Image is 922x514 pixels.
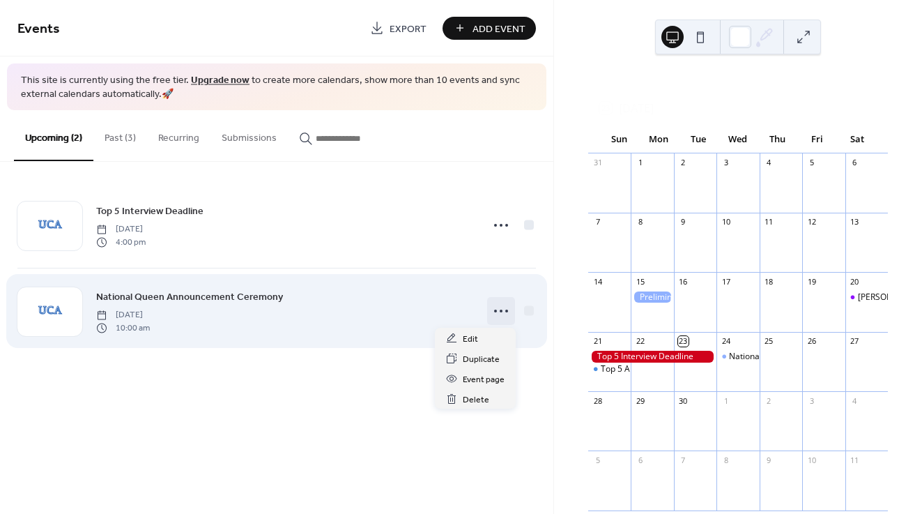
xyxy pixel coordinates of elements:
[764,455,774,465] div: 9
[463,332,478,347] span: Edit
[96,223,146,236] span: [DATE]
[96,289,283,305] a: National Queen Announcement Ceremony
[21,74,532,101] span: This site is currently using the free tier. to create more calendars, show more than 10 events an...
[390,22,427,36] span: Export
[806,158,817,168] div: 5
[721,336,731,347] div: 24
[850,395,860,406] div: 4
[14,110,93,161] button: Upcoming (2)
[837,126,877,153] div: Sat
[96,322,150,334] span: 10:00 am
[678,158,689,168] div: 2
[592,276,603,287] div: 14
[635,158,645,168] div: 1
[850,336,860,347] div: 27
[806,276,817,287] div: 19
[588,363,631,375] div: Top 5 Announcement & Special Awards Ceremony
[191,71,249,90] a: Upgrade now
[678,276,689,287] div: 16
[721,276,731,287] div: 17
[797,126,837,153] div: Fri
[850,276,860,287] div: 20
[721,395,731,406] div: 1
[96,204,203,219] span: Top 5 Interview Deadline
[635,276,645,287] div: 15
[678,455,689,465] div: 7
[592,158,603,168] div: 31
[588,75,888,91] div: [DATE]
[463,352,500,367] span: Duplicate
[729,351,893,363] div: National Queen Announcement Ceremony
[635,217,645,227] div: 8
[17,15,60,43] span: Events
[764,276,774,287] div: 18
[635,455,645,465] div: 6
[631,292,673,303] div: Preliminary Materials Due
[764,217,774,227] div: 11
[96,236,146,248] span: 4:00 pm
[678,395,689,406] div: 30
[443,17,536,40] button: Add Event
[850,455,860,465] div: 11
[592,455,603,465] div: 5
[93,110,147,160] button: Past (3)
[463,393,489,407] span: Delete
[588,351,716,363] div: Top 5 Interview Deadline
[360,17,437,40] a: Export
[678,217,689,227] div: 9
[679,126,719,153] div: Tue
[845,292,888,303] div: Sashes and Slippers Pajama Party! (Miss/Ms./Mrs.)
[764,158,774,168] div: 4
[96,309,150,322] span: [DATE]
[639,126,679,153] div: Mon
[96,203,203,219] a: Top 5 Interview Deadline
[601,363,796,375] div: Top 5 Announcement & Special Awards Ceremony
[463,372,505,387] span: Event page
[721,455,731,465] div: 8
[721,158,731,168] div: 3
[850,217,860,227] div: 13
[806,336,817,347] div: 26
[592,395,603,406] div: 28
[592,217,603,227] div: 7
[764,336,774,347] div: 25
[758,126,797,153] div: Thu
[635,395,645,406] div: 29
[721,217,731,227] div: 10
[635,336,645,347] div: 22
[96,290,283,305] span: National Queen Announcement Ceremony
[764,395,774,406] div: 2
[147,110,210,160] button: Recurring
[806,455,817,465] div: 10
[806,217,817,227] div: 12
[850,158,860,168] div: 6
[718,126,758,153] div: Wed
[806,395,817,406] div: 3
[599,126,639,153] div: Sun
[592,336,603,347] div: 21
[210,110,288,160] button: Submissions
[716,351,759,363] div: National Queen Announcement Ceremony
[678,336,689,347] div: 23
[472,22,525,36] span: Add Event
